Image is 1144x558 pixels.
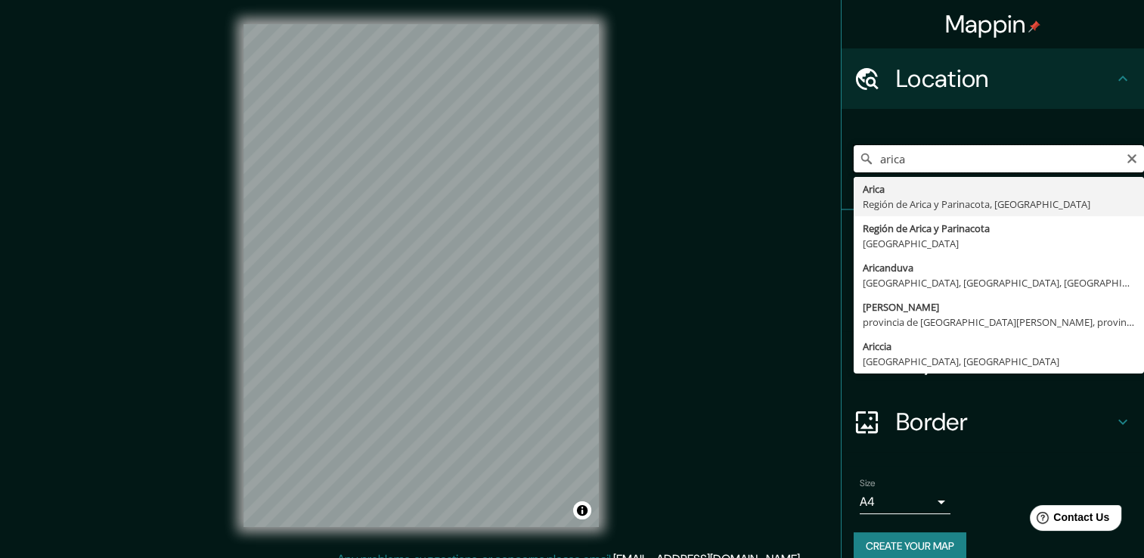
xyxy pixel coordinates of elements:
div: Arica [863,181,1135,197]
input: Pick your city or area [854,145,1144,172]
div: Border [842,392,1144,452]
div: Región de Arica y Parinacota, [GEOGRAPHIC_DATA] [863,197,1135,212]
div: [GEOGRAPHIC_DATA] [863,236,1135,251]
div: [PERSON_NAME] [863,299,1135,315]
div: Ariccia [863,339,1135,354]
div: Style [842,271,1144,331]
div: [GEOGRAPHIC_DATA], [GEOGRAPHIC_DATA], [GEOGRAPHIC_DATA] [863,275,1135,290]
div: Layout [842,331,1144,392]
h4: Border [896,407,1114,437]
iframe: Help widget launcher [1009,499,1127,541]
div: provincia de [GEOGRAPHIC_DATA][PERSON_NAME], provincia de [GEOGRAPHIC_DATA][PERSON_NAME], [GEOGRA... [863,315,1135,330]
div: A4 [860,490,950,514]
h4: Location [896,64,1114,94]
h4: Layout [896,346,1114,377]
div: Location [842,48,1144,109]
img: pin-icon.png [1028,20,1040,33]
h4: Mappin [945,9,1041,39]
button: Clear [1126,150,1138,165]
div: Pins [842,210,1144,271]
label: Size [860,477,876,490]
button: Toggle attribution [573,501,591,519]
div: [GEOGRAPHIC_DATA], [GEOGRAPHIC_DATA] [863,354,1135,369]
div: Región de Arica y Parinacota [863,221,1135,236]
canvas: Map [243,24,599,527]
div: Aricanduva [863,260,1135,275]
